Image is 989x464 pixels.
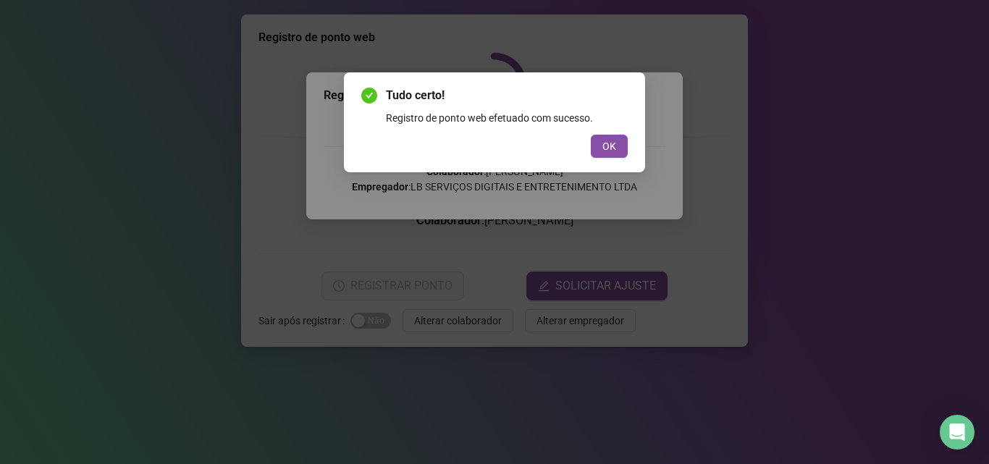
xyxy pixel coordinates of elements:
span: OK [602,138,616,154]
div: Registro de ponto web efetuado com sucesso. [386,110,628,126]
span: check-circle [361,88,377,104]
button: OK [591,135,628,158]
span: Tudo certo! [386,87,628,104]
div: Open Intercom Messenger [940,415,975,450]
